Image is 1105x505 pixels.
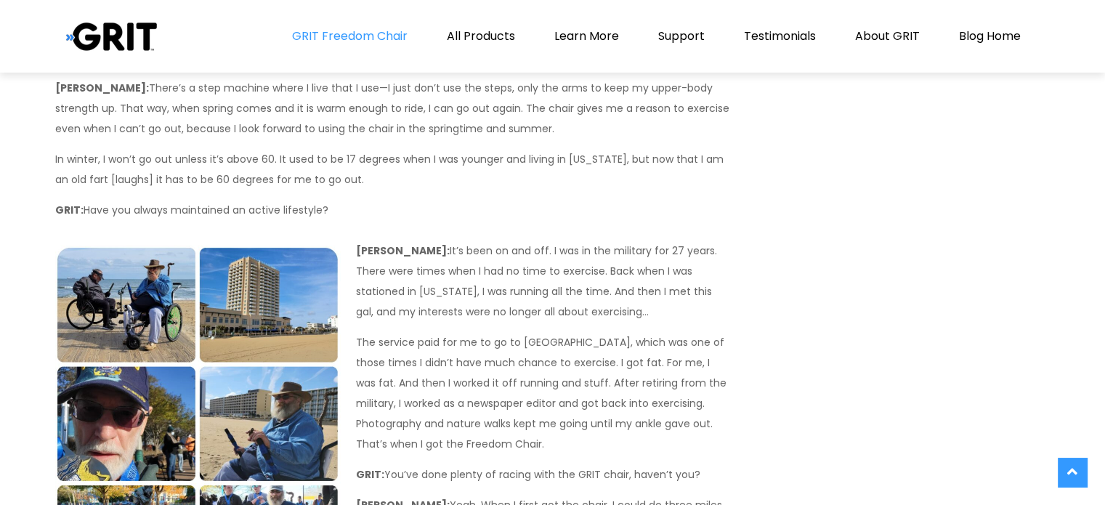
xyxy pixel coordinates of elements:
strong: GRIT: [55,203,84,217]
p: The service paid for me to go to [GEOGRAPHIC_DATA], which was one of those times I didn’t have mu... [55,332,729,454]
strong: GRIT: [356,467,384,482]
p: You’ve done plenty of racing with the GRIT chair, haven’t you? [55,464,729,485]
p: In winter, I won’t go out unless it’s above 60. It used to be 17 degrees when I was younger and l... [55,149,729,190]
p: It’s been on and off. I was in the military for 27 years. There were times when I had no time to ... [55,241,729,322]
img: Grit Blog [66,22,157,52]
strong: [PERSON_NAME]: [55,81,149,95]
p: Have you always maintained an active lifestyle? [55,200,729,220]
p: There’s a step machine where I live that I use—I just don’t use the steps, only the arms to keep ... [55,78,729,139]
strong: [PERSON_NAME]: [356,243,450,258]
